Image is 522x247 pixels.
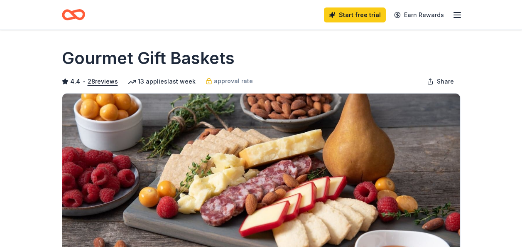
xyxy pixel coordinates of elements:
[70,77,80,86] span: 4.4
[324,7,386,22] a: Start free trial
[82,78,85,85] span: •
[128,77,196,86] div: 13 applies last week
[62,5,85,25] a: Home
[389,7,449,22] a: Earn Rewards
[88,77,118,86] button: 28reviews
[206,76,253,86] a: approval rate
[437,77,454,86] span: Share
[420,73,461,90] button: Share
[62,47,235,70] h1: Gourmet Gift Baskets
[214,76,253,86] span: approval rate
